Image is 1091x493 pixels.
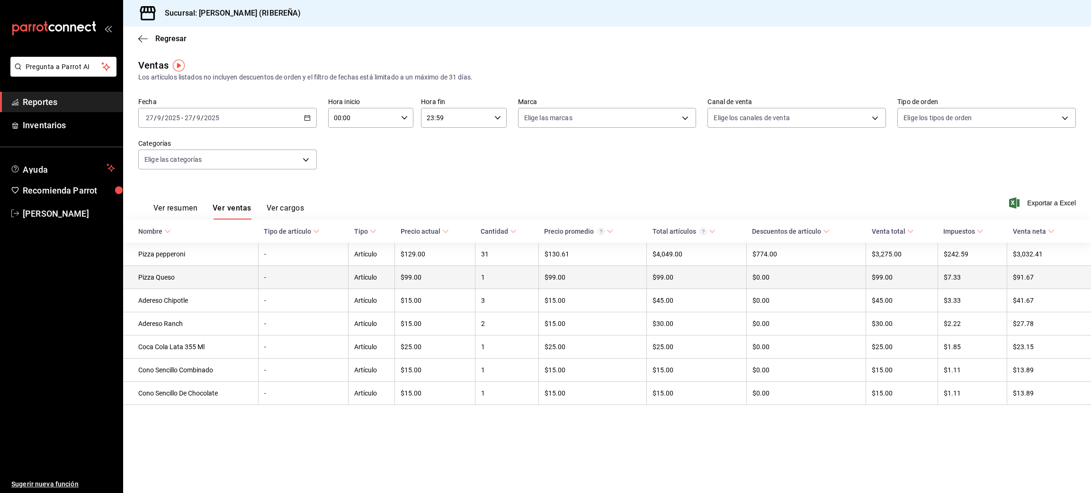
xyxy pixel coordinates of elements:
[647,382,747,405] td: $15.00
[1011,197,1076,209] button: Exportar a Excel
[395,359,475,382] td: $15.00
[401,228,440,235] div: Precio actual
[10,57,116,77] button: Pregunta a Parrot AI
[544,228,613,235] span: Precio promedio
[538,382,646,405] td: $15.00
[23,96,115,108] span: Reportes
[647,312,747,335] td: $30.00
[897,98,1076,105] label: Tipo de orden
[647,335,747,359] td: $25.00
[354,228,376,235] span: Tipo
[866,243,938,266] td: $3,275.00
[538,289,646,312] td: $15.00
[123,335,258,359] td: Coca Cola Lata 355 Ml
[196,114,201,122] input: --
[752,228,821,235] div: Descuentos de artículo
[653,228,707,235] div: Total artículos
[157,8,301,19] h3: Sucursal: [PERSON_NAME] (RIBEREÑA)
[938,359,1007,382] td: $1.11
[866,359,938,382] td: $15.00
[184,114,193,122] input: --
[349,312,395,335] td: Artículo
[138,58,169,72] div: Ventas
[938,289,1007,312] td: $3.33
[153,203,304,220] div: navigation tabs
[938,382,1007,405] td: $1.11
[264,228,320,235] span: Tipo de artículo
[544,228,605,235] div: Precio promedio
[524,113,572,123] span: Elige las marcas
[746,312,866,335] td: $0.00
[1007,312,1091,335] td: $27.78
[647,359,747,382] td: $15.00
[475,382,538,405] td: 1
[1007,335,1091,359] td: $23.15
[866,266,938,289] td: $99.00
[538,359,646,382] td: $15.00
[161,114,164,122] span: /
[395,335,475,359] td: $25.00
[258,359,349,382] td: -
[872,228,905,235] div: Venta total
[138,228,162,235] div: Nombre
[401,228,449,235] span: Precio actual
[746,382,866,405] td: $0.00
[1013,228,1055,235] span: Venta neta
[746,289,866,312] td: $0.00
[395,382,475,405] td: $15.00
[943,228,984,235] span: Impuestos
[349,335,395,359] td: Artículo
[213,203,251,220] button: Ver ventas
[173,60,185,71] button: Tooltip marker
[349,382,395,405] td: Artículo
[475,335,538,359] td: 1
[866,382,938,405] td: $15.00
[181,114,183,122] span: -
[1013,228,1046,235] div: Venta neta
[264,228,311,235] div: Tipo de artículo
[752,228,830,235] span: Descuentos de artículo
[23,184,115,197] span: Recomienda Parrot
[138,98,317,105] label: Fecha
[154,114,157,122] span: /
[123,266,258,289] td: Pizza Queso
[518,98,697,105] label: Marca
[647,243,747,266] td: $4,049.00
[104,25,112,32] button: open_drawer_menu
[938,266,1007,289] td: $7.33
[145,114,154,122] input: --
[903,113,972,123] span: Elige los tipos de orden
[475,266,538,289] td: 1
[201,114,204,122] span: /
[475,289,538,312] td: 3
[7,69,116,79] a: Pregunta a Parrot AI
[481,228,517,235] span: Cantidad
[598,228,605,235] svg: Precio promedio = Total artículos / cantidad
[26,62,102,72] span: Pregunta a Parrot AI
[475,312,538,335] td: 2
[538,312,646,335] td: $15.00
[123,359,258,382] td: Cono Sencillo Combinado
[349,243,395,266] td: Artículo
[1007,382,1091,405] td: $13.89
[707,98,886,105] label: Canal de venta
[395,243,475,266] td: $129.00
[538,243,646,266] td: $130.61
[475,243,538,266] td: 31
[349,359,395,382] td: Artículo
[258,289,349,312] td: -
[123,312,258,335] td: Adereso Ranch
[193,114,196,122] span: /
[746,359,866,382] td: $0.00
[714,113,789,123] span: Elige los canales de venta
[700,228,707,235] svg: El total artículos considera cambios de precios en los artículos así como costos adicionales por ...
[164,114,180,122] input: ----
[746,266,866,289] td: $0.00
[138,34,187,43] button: Regresar
[258,312,349,335] td: -
[123,243,258,266] td: Pizza pepperoni
[258,266,349,289] td: -
[746,335,866,359] td: $0.00
[866,312,938,335] td: $30.00
[866,289,938,312] td: $45.00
